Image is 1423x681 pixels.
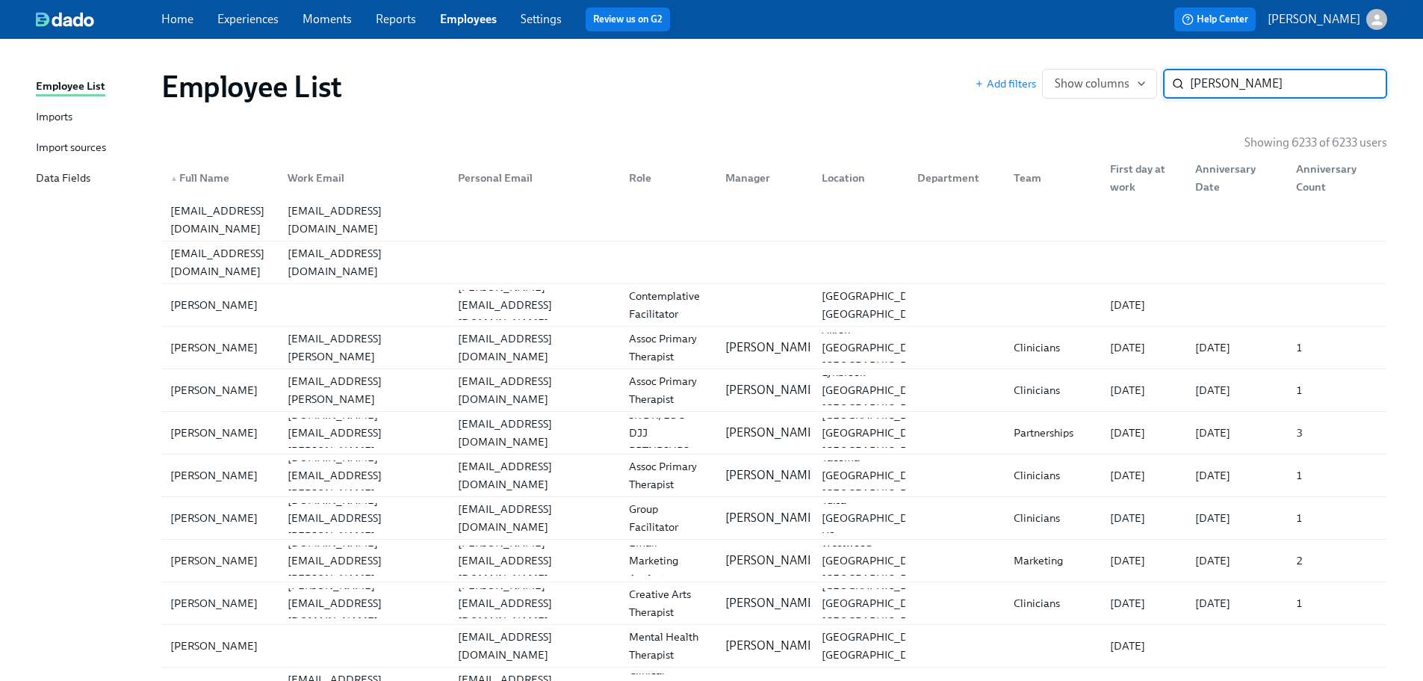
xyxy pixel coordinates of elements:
[161,284,1387,327] a: [PERSON_NAME][PERSON_NAME][EMAIL_ADDRESS][DOMAIN_NAME]Contemplative Facilitator[GEOGRAPHIC_DATA],...
[161,412,1387,454] a: [PERSON_NAME][PERSON_NAME][DOMAIN_NAME][EMAIL_ADDRESS][PERSON_NAME][DOMAIN_NAME][EMAIL_ADDRESS][D...
[1104,160,1183,196] div: First day at work
[1008,594,1098,612] div: Clinicians
[161,582,1387,624] div: [PERSON_NAME][PERSON_NAME][EMAIL_ADDRESS][DOMAIN_NAME][PERSON_NAME][EMAIL_ADDRESS][DOMAIN_NAME]Cr...
[713,163,810,193] div: Manager
[164,552,276,570] div: [PERSON_NAME]
[282,473,447,563] div: [PERSON_NAME][DOMAIN_NAME][EMAIL_ADDRESS][PERSON_NAME][DOMAIN_NAME]
[164,466,276,484] div: [PERSON_NAME]
[164,594,276,612] div: [PERSON_NAME]
[586,7,670,31] button: Review us on G2
[725,467,818,484] p: [PERSON_NAME]
[282,388,447,478] div: [PERSON_NAME][DOMAIN_NAME][EMAIL_ADDRESS][PERSON_NAME][DOMAIN_NAME]
[1290,552,1384,570] div: 2
[452,415,617,451] div: [EMAIL_ADDRESS][DOMAIN_NAME]
[816,287,940,323] div: [GEOGRAPHIC_DATA], [GEOGRAPHIC_DATA]
[282,169,447,187] div: Work Email
[217,12,279,26] a: Experiences
[161,454,1387,496] div: [PERSON_NAME][PERSON_NAME][DOMAIN_NAME][EMAIL_ADDRESS][PERSON_NAME][DOMAIN_NAME][EMAIL_ADDRESS][D...
[36,139,149,158] a: Import sources
[161,241,1387,284] a: [EMAIL_ADDRESS][DOMAIN_NAME][EMAIL_ADDRESS][DOMAIN_NAME]
[161,327,1387,369] a: [PERSON_NAME][PERSON_NAME][EMAIL_ADDRESS][PERSON_NAME][DOMAIN_NAME][EMAIL_ADDRESS][DOMAIN_NAME]As...
[452,576,617,630] div: [PERSON_NAME][EMAIL_ADDRESS][DOMAIN_NAME]
[1182,12,1248,27] span: Help Center
[816,363,937,417] div: Lynbrook [GEOGRAPHIC_DATA] [GEOGRAPHIC_DATA]
[282,576,447,630] div: [PERSON_NAME][EMAIL_ADDRESS][DOMAIN_NAME]
[440,12,497,26] a: Employees
[1008,339,1098,357] div: Clinicians
[36,139,106,158] div: Import sources
[282,354,447,426] div: [PERSON_NAME][EMAIL_ADDRESS][PERSON_NAME][DOMAIN_NAME]
[282,202,447,238] div: [EMAIL_ADDRESS][DOMAIN_NAME]
[1098,163,1183,193] div: First day at work
[161,327,1387,369] div: [PERSON_NAME][PERSON_NAME][EMAIL_ADDRESS][PERSON_NAME][DOMAIN_NAME][EMAIL_ADDRESS][DOMAIN_NAME]As...
[1290,424,1384,442] div: 3
[452,534,617,588] div: [PERSON_NAME][EMAIL_ADDRESS][DOMAIN_NAME]
[161,369,1387,412] a: [PERSON_NAME][PERSON_NAME][EMAIL_ADDRESS][PERSON_NAME][DOMAIN_NAME][EMAIL_ADDRESS][DOMAIN_NAME]As...
[282,431,447,520] div: [PERSON_NAME][DOMAIN_NAME][EMAIL_ADDRESS][PERSON_NAME][DOMAIN_NAME]
[452,330,617,366] div: [EMAIL_ADDRESS][DOMAIN_NAME]
[623,457,713,493] div: Assoc Primary Therapist
[36,108,72,127] div: Imports
[816,534,937,588] div: Westwood [GEOGRAPHIC_DATA] [GEOGRAPHIC_DATA]
[725,552,818,569] p: [PERSON_NAME]
[1290,509,1384,527] div: 1
[1290,466,1384,484] div: 1
[446,163,617,193] div: Personal Email
[816,169,906,187] div: Location
[810,163,906,193] div: Location
[1244,135,1387,151] p: Showing 6233 of 6233 users
[161,625,1387,667] div: [PERSON_NAME][EMAIL_ADDRESS][DOMAIN_NAME]Licensed Mental Health Therapist ([US_STATE])[PERSON_NAM...
[452,372,617,408] div: [EMAIL_ADDRESS][DOMAIN_NAME]
[623,169,713,187] div: Role
[452,278,617,332] div: [PERSON_NAME][EMAIL_ADDRESS][DOMAIN_NAME]
[1042,69,1157,99] button: Show columns
[816,406,937,460] div: [GEOGRAPHIC_DATA] [GEOGRAPHIC_DATA] [GEOGRAPHIC_DATA]
[164,637,276,655] div: [PERSON_NAME]
[617,163,713,193] div: Role
[1055,76,1144,91] span: Show columns
[593,12,663,27] a: Review us on G2
[816,321,937,375] div: Akron [GEOGRAPHIC_DATA] [GEOGRAPHIC_DATA]
[1104,339,1183,357] div: [DATE]
[623,585,713,621] div: Creative Arts Therapist
[276,163,447,193] div: Work Email
[1104,381,1183,399] div: [DATE]
[1104,296,1183,314] div: [DATE]
[816,491,937,545] div: Tulsa [GEOGRAPHIC_DATA] US
[452,169,617,187] div: Personal Email
[161,625,1387,668] a: [PERSON_NAME][EMAIL_ADDRESS][DOMAIN_NAME]Licensed Mental Health Therapist ([US_STATE])[PERSON_NAM...
[164,244,276,280] div: [EMAIL_ADDRESS][DOMAIN_NAME]
[1189,424,1283,442] div: [DATE]
[1104,594,1183,612] div: [DATE]
[161,241,1387,283] div: [EMAIL_ADDRESS][DOMAIN_NAME][EMAIL_ADDRESS][DOMAIN_NAME]
[161,69,342,105] h1: Employee List
[36,170,90,188] div: Data Fields
[1002,163,1098,193] div: Team
[376,12,416,26] a: Reports
[164,424,276,442] div: [PERSON_NAME]
[1008,424,1098,442] div: Partnerships
[1190,69,1387,99] input: Search by name
[1008,381,1098,399] div: Clinicians
[1290,594,1384,612] div: 1
[161,199,1387,241] a: [EMAIL_ADDRESS][DOMAIN_NAME][EMAIL_ADDRESS][DOMAIN_NAME]
[1189,160,1283,196] div: Anniversary Date
[1008,552,1098,570] div: Marketing
[1268,11,1360,28] p: [PERSON_NAME]
[623,372,713,408] div: Assoc Primary Therapist
[161,412,1387,454] div: [PERSON_NAME][PERSON_NAME][DOMAIN_NAME][EMAIL_ADDRESS][PERSON_NAME][DOMAIN_NAME][EMAIL_ADDRESS][D...
[36,12,94,27] img: dado
[36,12,161,27] a: dado
[1104,509,1183,527] div: [DATE]
[164,381,276,399] div: [PERSON_NAME]
[623,406,713,460] div: SR DR, Ed & DJJ PRTNRSHPS
[303,12,352,26] a: Moments
[725,339,818,356] p: [PERSON_NAME]
[623,534,713,588] div: Email Marketing Analyst
[164,339,276,357] div: [PERSON_NAME]
[282,312,447,383] div: [PERSON_NAME][EMAIL_ADDRESS][PERSON_NAME][DOMAIN_NAME]
[1174,7,1256,31] button: Help Center
[36,170,149,188] a: Data Fields
[725,425,818,441] p: [PERSON_NAME]
[1183,163,1283,193] div: Anniversary Date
